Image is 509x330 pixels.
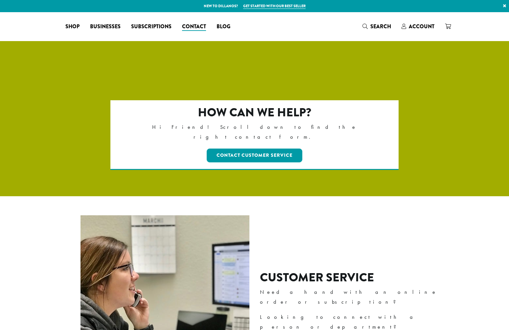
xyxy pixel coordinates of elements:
[90,23,121,31] span: Businesses
[139,122,370,142] p: Hi Friend! Scroll down to find the right contact form.
[217,23,230,31] span: Blog
[65,23,80,31] span: Shop
[131,23,172,31] span: Subscriptions
[243,3,306,9] a: Get started with our best seller
[409,23,434,30] span: Account
[260,271,447,285] h2: Customer Service
[357,21,396,32] a: Search
[207,149,302,162] a: Contact Customer Service
[139,106,370,120] h2: How can we help?
[182,23,206,31] span: Contact
[260,287,447,307] p: Need a hand with an online order or subscription?
[60,21,85,32] a: Shop
[370,23,391,30] span: Search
